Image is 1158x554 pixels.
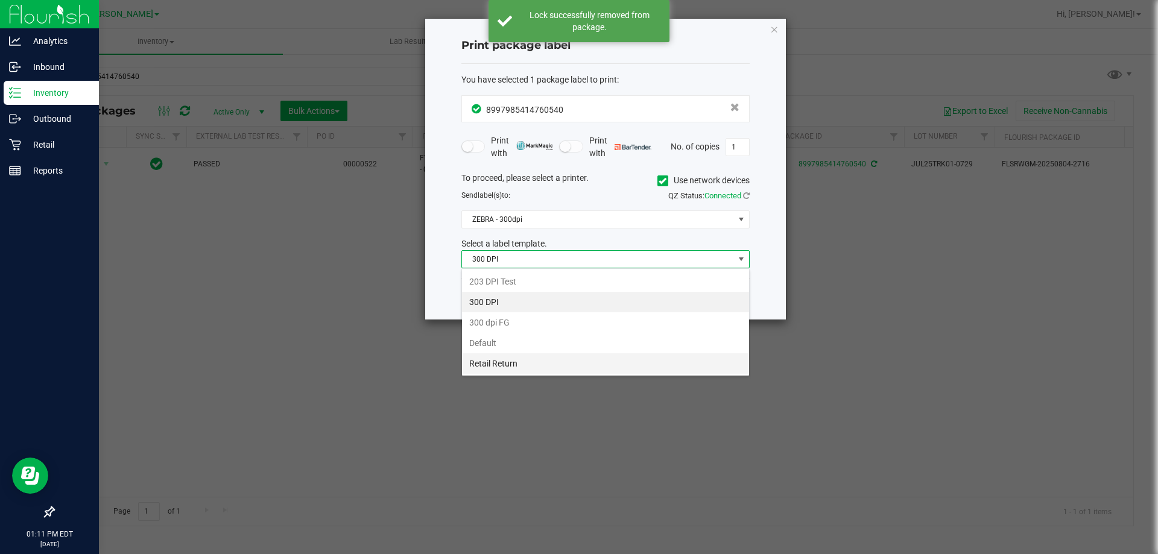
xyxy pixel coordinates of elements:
span: Send to: [461,191,510,200]
li: 203 DPI Test [462,271,749,292]
inline-svg: Outbound [9,113,21,125]
inline-svg: Reports [9,165,21,177]
li: 300 DPI [462,292,749,312]
span: QZ Status: [668,191,750,200]
li: Retail Return [462,353,749,374]
span: label(s) [478,191,502,200]
p: Retail [21,137,93,152]
h4: Print package label [461,38,750,54]
div: Select a label template. [452,238,759,250]
label: Use network devices [657,174,750,187]
span: No. of copies [671,141,720,151]
inline-svg: Retail [9,139,21,151]
div: : [461,74,750,86]
span: 300 DPI [462,251,734,268]
inline-svg: Analytics [9,35,21,47]
img: bartender.png [615,144,651,150]
p: Outbound [21,112,93,126]
span: Print with [491,134,553,160]
p: [DATE] [5,540,93,549]
inline-svg: Inventory [9,87,21,99]
p: Inbound [21,60,93,74]
p: 01:11 PM EDT [5,529,93,540]
p: Inventory [21,86,93,100]
span: ZEBRA - 300dpi [462,211,734,228]
span: You have selected 1 package label to print [461,75,617,84]
li: Default [462,333,749,353]
div: To proceed, please select a printer. [452,172,759,190]
inline-svg: Inbound [9,61,21,73]
div: Lock successfully removed from package. [519,9,660,33]
span: In Sync [472,102,483,115]
p: Analytics [21,34,93,48]
span: Print with [589,134,651,160]
span: 8997985414760540 [486,105,563,115]
li: 300 dpi FG [462,312,749,333]
span: Connected [704,191,741,200]
img: mark_magic_cybra.png [516,141,553,150]
iframe: Resource center [12,458,48,494]
p: Reports [21,163,93,178]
